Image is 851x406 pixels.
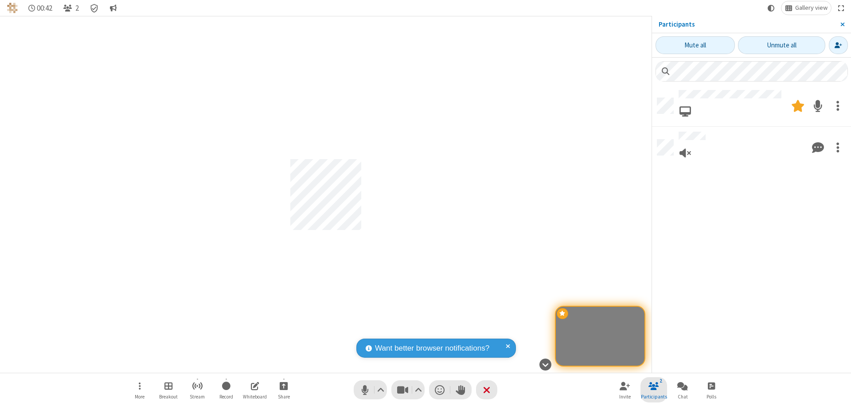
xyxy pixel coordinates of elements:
span: 00:42 [37,4,52,12]
span: Breakout [159,394,178,399]
button: Raise hand [450,380,472,399]
button: Open poll [698,377,725,402]
button: Hide [536,354,554,375]
button: Open shared whiteboard [242,377,268,402]
button: Send a reaction [429,380,450,399]
button: Audio settings [375,380,387,399]
button: Open menu [126,377,153,402]
span: Want better browser notifications? [375,343,489,354]
button: Start recording [213,377,239,402]
button: End or leave meeting [476,380,497,399]
button: Close sidebar [834,16,851,33]
span: Share [278,394,290,399]
button: Using system theme [764,1,778,15]
span: Whiteboard [243,394,267,399]
button: Conversation [106,1,120,15]
button: Close participant list [59,1,82,15]
div: Meeting details Encryption enabled [86,1,103,15]
span: Chat [678,394,688,399]
span: Record [219,394,233,399]
button: Manage Breakout Rooms [155,377,182,402]
div: 2 [657,377,665,385]
button: Mute all [656,36,735,54]
button: Change layout [781,1,831,15]
span: Invite [619,394,631,399]
button: Close participant list [640,377,667,402]
button: Video setting [413,380,425,399]
img: QA Selenium DO NOT DELETE OR CHANGE [7,3,18,13]
span: Polls [707,394,716,399]
button: Start streaming [184,377,211,402]
button: Stop video (⌘+Shift+V) [391,380,425,399]
span: Stream [190,394,205,399]
span: Gallery view [795,4,828,12]
p: Participants [659,20,834,30]
button: Joined via web browser [679,101,692,121]
button: Viewing only, no audio connected [679,143,692,163]
button: Fullscreen [835,1,848,15]
button: Mute (⌘+Shift+A) [354,380,387,399]
button: Invite participants (⌘+Shift+I) [612,377,638,402]
span: 2 [75,4,79,12]
div: Timer [25,1,56,15]
button: Invite [829,36,848,54]
button: Open chat [669,377,696,402]
span: More [135,394,144,399]
span: Participants [641,394,667,399]
button: Unmute all [738,36,825,54]
button: Start sharing [270,377,297,402]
